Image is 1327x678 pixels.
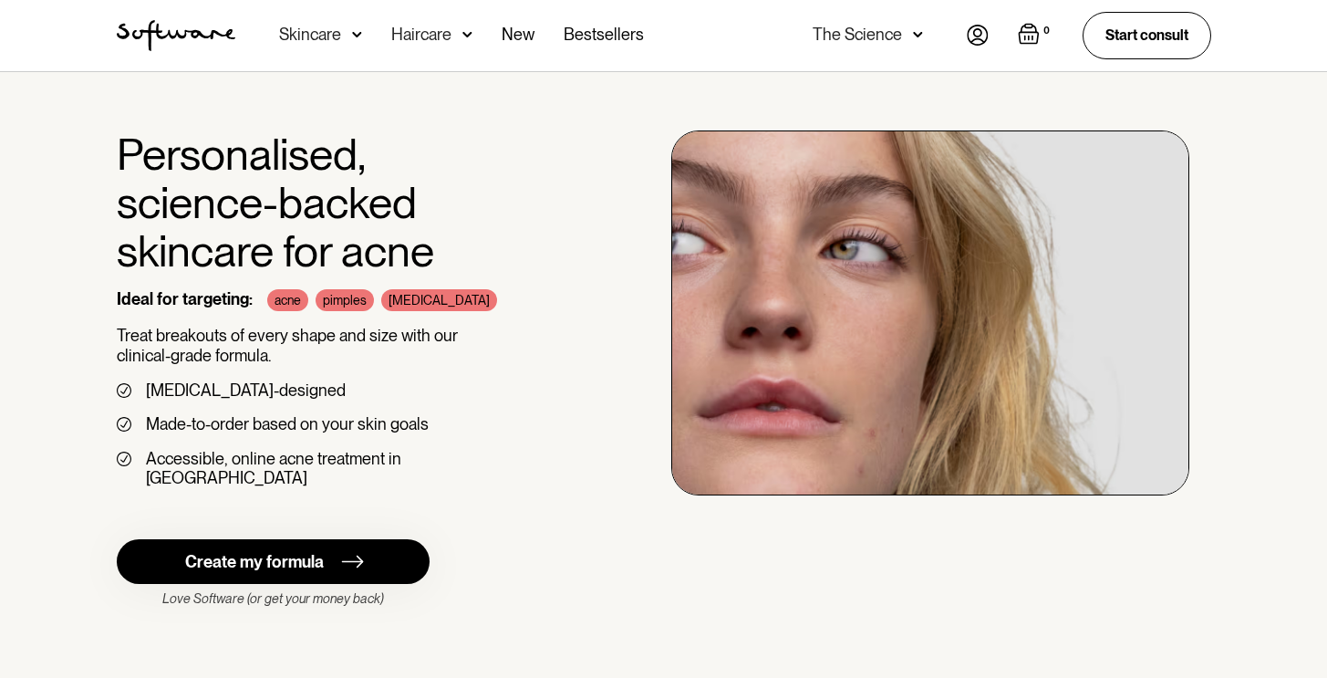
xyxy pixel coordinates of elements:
[146,449,565,488] div: Accessible, online acne treatment in [GEOGRAPHIC_DATA]
[117,20,235,51] a: home
[117,539,430,584] a: Create my formula
[913,26,923,44] img: arrow down
[117,326,565,365] p: Treat breakouts of every shape and size with our clinical-grade formula.
[813,26,902,44] div: The Science
[352,26,362,44] img: arrow down
[1083,12,1211,58] a: Start consult
[267,289,308,311] div: acne
[1018,23,1053,48] a: Open cart
[185,552,324,572] div: Create my formula
[391,26,451,44] div: Haircare
[1040,23,1053,39] div: 0
[381,289,497,311] div: [MEDICAL_DATA]
[146,414,429,434] div: Made-to-order based on your skin goals
[117,20,235,51] img: Software Logo
[146,381,346,401] div: [MEDICAL_DATA]-designed
[279,26,341,44] div: Skincare
[117,591,430,607] div: Love Software (or get your money back)
[117,130,565,275] h1: Personalised, science-backed skincare for acne
[316,289,374,311] div: pimples
[462,26,472,44] img: arrow down
[117,289,253,311] div: Ideal for targeting:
